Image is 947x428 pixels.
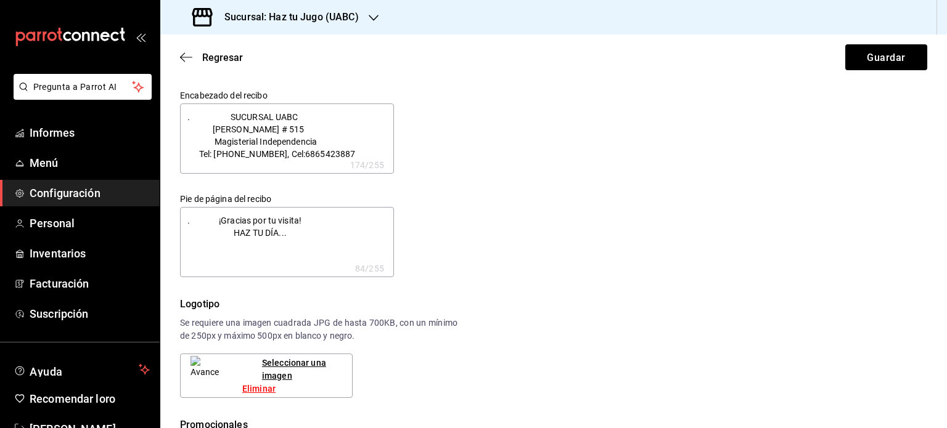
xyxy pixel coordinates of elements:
[262,358,326,381] font: Seleccionar una imagen
[180,318,457,341] font: Se requiere una imagen cuadrada JPG de hasta 700KB, con un mínimo de 250px y máximo 500px en blan...
[180,52,243,63] button: Regresar
[355,264,365,273] font: 84
[30,247,86,260] font: Inventarios
[30,156,59,169] font: Menú
[30,307,88,320] font: Suscripción
[202,52,243,63] font: Regresar
[242,384,276,394] font: Eliminar
[33,82,117,92] font: Pregunta a Parrot AI
[30,187,100,200] font: Configuración
[224,11,359,23] font: Sucursal: Haz tu Jugo (UABC)
[30,277,89,290] font: Facturación
[30,392,115,405] font: Recomendar loro
[30,365,63,378] font: Ayuda
[365,264,384,273] font: /255
[14,74,152,100] button: Pregunta a Parrot AI
[180,298,219,310] font: Logotipo
[180,194,271,204] font: Pie de página del recibo
[350,160,365,170] font: 174
[9,89,152,102] a: Pregunta a Parrot AI
[191,356,219,395] img: Avance
[365,160,384,170] font: /255
[867,51,905,63] font: Guardar
[180,91,268,100] font: Encabezado del recibo
[30,126,75,139] font: Informes
[845,44,927,70] button: Guardar
[30,217,75,230] font: Personal
[136,32,146,42] button: abrir_cajón_menú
